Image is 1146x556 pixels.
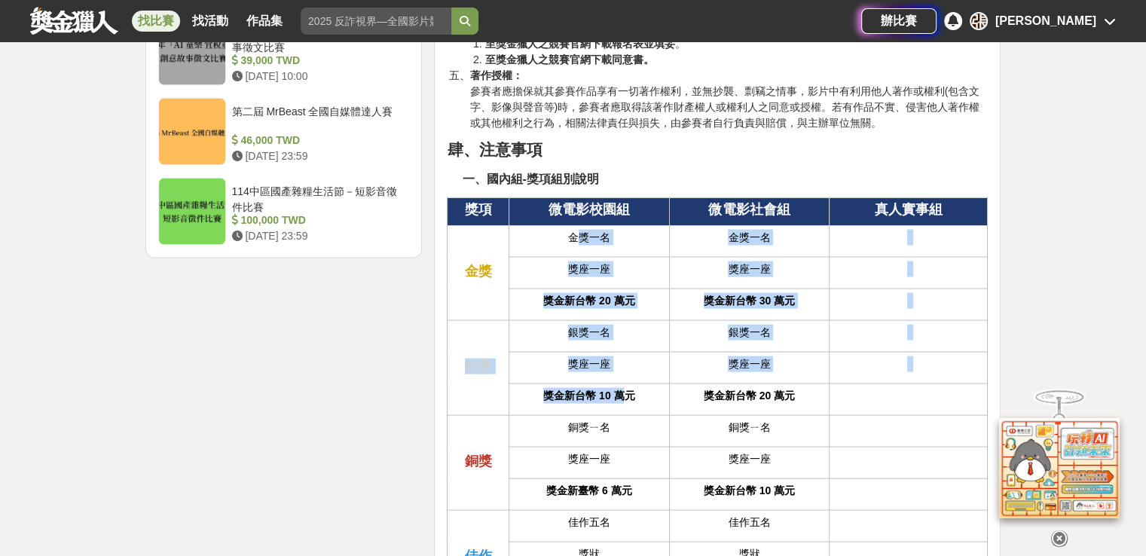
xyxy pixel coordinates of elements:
p: 獎座一座 [677,261,822,277]
strong: 至獎金獵人之競賽官網下載同意書。 [484,53,653,66]
div: 114中區國產雜糧生活節－短影音徵件比賽 [232,184,404,212]
strong: 獎金新台幣 20 萬元 [704,390,795,402]
p: 獎座一座 [517,356,662,372]
p: 獎座一座 [677,451,822,467]
a: 辦比賽 [861,8,937,34]
p: 金獎一名 [677,230,822,246]
li: 。 [484,36,988,52]
p: 金獎一名 [517,230,662,246]
strong: 金獎 [465,264,492,279]
strong: 銅獎 [465,454,492,469]
p: 佳作五名 [677,515,822,530]
a: 找活動 [186,11,234,32]
strong: 獎金新台幣 10 萬元 [543,390,634,402]
strong: 真人實事組 [875,202,943,217]
strong: 一、國內組-獎項組別說明 [462,173,598,185]
p: 佳作五名 [517,515,662,530]
a: 作品集 [240,11,289,32]
strong: 獎金新臺幣 6 萬元 [546,484,632,496]
p: 銅獎ㄧ名 [517,420,662,435]
p: 獎座一座 [517,451,662,467]
strong: 微電影校園組 [549,202,630,217]
div: [DATE] 23:59 [232,148,404,164]
strong: 獎項 [465,202,492,217]
strong: 獎金新台幣 30 萬元 [704,295,795,307]
div: 第二屆 MrBeast 全國自媒體達人賽 [232,104,404,133]
p: 獎座一座 [517,261,662,277]
div: 張 [970,12,988,30]
div: [DATE] 10:00 [232,69,404,84]
strong: 著作授權： [469,69,522,81]
a: 第二屆 MrBeast 全國自媒體達人賽 46,000 TWD [DATE] 23:59 [158,98,410,166]
div: [DATE] 23:59 [232,228,404,244]
strong: 微電影社會組 [708,202,790,217]
strong: 獎金新台幣 10 萬元 [704,484,795,496]
strong: 肆、注意事項 [447,141,542,159]
div: [PERSON_NAME] [995,12,1096,30]
p: 獎座一座 [677,356,822,372]
img: d2146d9a-e6f6-4337-9592-8cefde37ba6b.png [999,407,1120,507]
li: 參賽者應擔保就其參賽作品享有一切著作權利，並無抄襲、剽竊之情事，影片中有利用他人著作或權利(包含文字、影像與聲音等)時，參賽者應取得該著作財產權人或權利人之同意或授權。若有作品不實、侵害他人著作... [469,68,988,131]
div: 100,000 TWD [232,212,404,228]
strong: 銀獎 [465,359,492,374]
p: 銅獎ㄧ名 [677,420,822,435]
a: 114中區國產雜糧生活節－短影音徵件比賽 100,000 TWD [DATE] 23:59 [158,178,410,246]
strong: 獎金新台幣 20 萬元 [543,295,634,307]
p: 銀獎一名 [677,325,822,341]
strong: 至獎金獵人之競賽官網下載報名表並填妥 [484,38,674,50]
div: 39,000 TWD [232,53,404,69]
a: 找比賽 [132,11,180,32]
div: 46,000 TWD [232,133,404,148]
p: 銀獎一名 [517,325,662,341]
input: 2025 反詐視界—全國影片競賽 [301,8,451,35]
a: 114 年「AI 童樂 宜稅童話」創意故事徵文比賽 39,000 TWD [DATE] 10:00 [158,18,410,86]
